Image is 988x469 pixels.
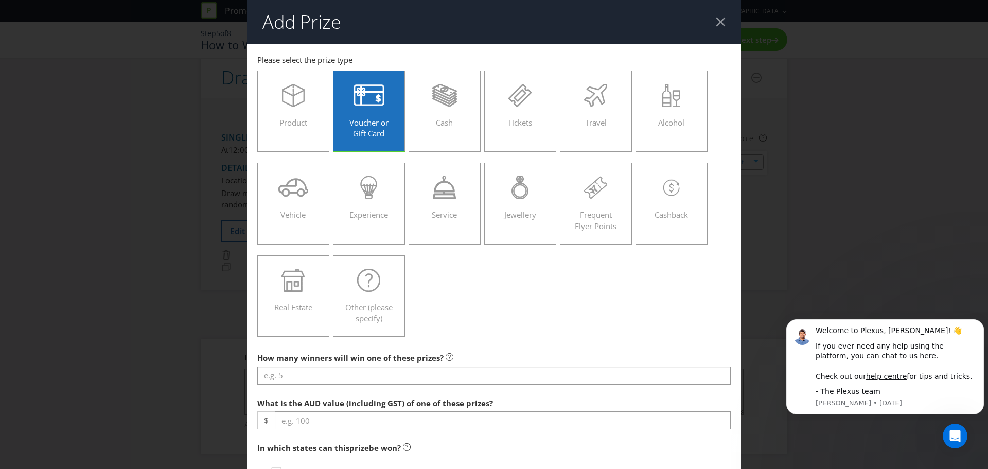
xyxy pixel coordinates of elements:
[257,353,444,363] span: How many winners will win one of these prizes?
[280,210,306,220] span: Vehicle
[782,310,988,421] iframe: Intercom notifications message
[257,443,316,453] span: In which states
[575,210,616,231] span: Frequent Flyer Points
[432,210,457,220] span: Service
[349,443,369,453] span: prize
[257,411,275,429] span: $
[504,210,536,220] span: Jewellery
[319,443,349,453] span: can this
[943,424,967,448] iframe: Intercom live chat
[345,302,393,323] span: Other (please specify)
[349,117,389,138] span: Voucher or Gift Card
[585,117,607,128] span: Travel
[508,117,532,128] span: Tickets
[275,411,731,429] input: e.g. 100
[279,117,307,128] span: Product
[257,55,352,65] span: Please select the prize type
[257,398,493,408] span: What is the AUD value (including GST) of one of these prizes?
[436,117,453,128] span: Cash
[369,443,401,453] span: be won?
[655,210,688,220] span: Cashback
[274,302,312,312] span: Real Estate
[257,367,731,385] input: e.g. 5
[349,210,388,220] span: Experience
[262,12,341,32] h2: Add Prize
[658,117,684,128] span: Alcohol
